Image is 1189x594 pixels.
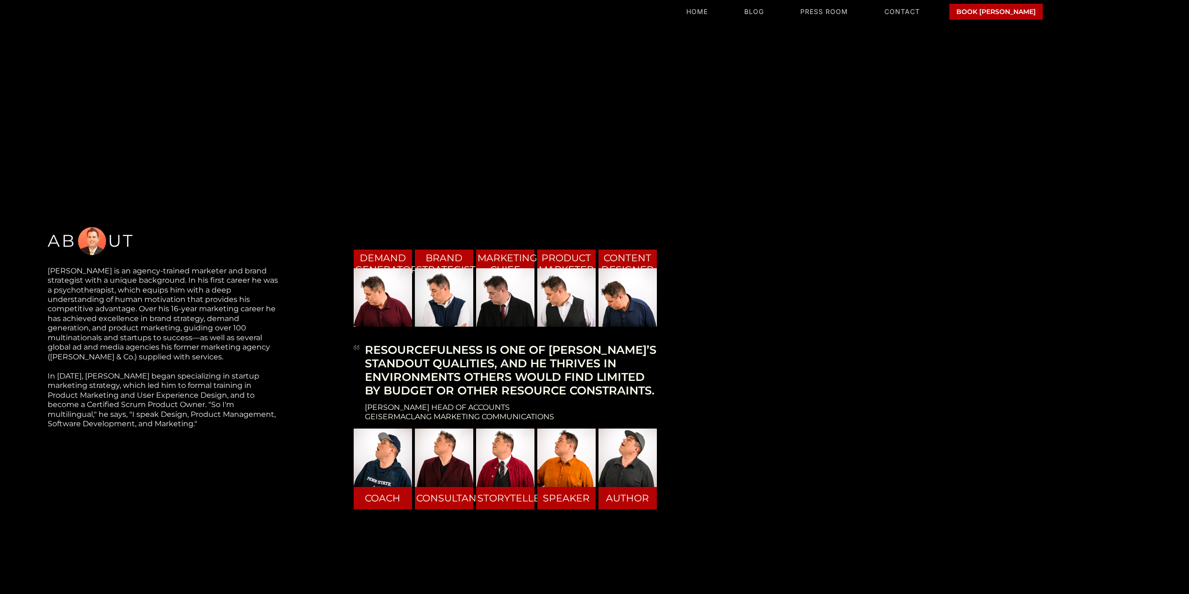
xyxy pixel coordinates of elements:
img: 651c86b2230e07d5b1167379_p8-hov-p1-p2.png [537,429,596,487]
img: 65139334fec356d50db70803_quotation%201.svg [354,336,360,358]
div: BRAND STRATEGIST [415,250,473,268]
img: 651c83d40c5a7f38540c4408_p5-hov-up-left.png [598,429,657,487]
a: PRESS ROOM [800,8,848,16]
img: 651c85c9d2362fa7960f4c88_p7-hov-p2.png [415,429,473,487]
span: [PERSON_NAME] is an agency-trained marketer and brand strategist with a unique background. In his... [48,266,278,361]
h1: Ab [48,232,76,250]
img: 651c88be6a856b0f0d49f154_p10-hov-down-left.png [598,268,657,327]
div: [PERSON_NAME] Head of Accounts GeiserMaclang Marketing Communications [365,403,657,421]
h1: ut [108,232,135,250]
img: 651c7e86afc0298d381d5e35_p1-hov-bot-lft.png [537,268,596,327]
img: 651c81529ecdad60864a9862_p2-hov-p6.png [415,268,473,327]
a: Home [686,8,708,16]
div: MARKETING CHIEF [476,250,534,268]
img: 651c87999ecdad608651d399_p9-hov-down-left.png [354,268,412,327]
a: CONTACT [884,8,920,16]
div: CONTENT DESIGNER [598,250,657,268]
img: 651c849f21045d76f3d9f55c_p6-hov-up-left.png [354,429,412,487]
div: DEMAND GENERATOR [354,250,412,268]
a: BOOK [PERSON_NAME] [949,4,1043,20]
div: PRODUCT MARKETER [537,250,596,268]
p: ‍ [48,266,281,438]
img: 651c826fc766dfd67704bc64_p3-hov-p6-p7.png [476,268,534,327]
img: 651c832b74a667bc5f931fd4_p4-hov-up-left.png [476,429,534,487]
span: In [DATE], [PERSON_NAME] began specializing in startup marketing strategy, which led him to forma... [48,372,276,428]
a: blog [744,8,764,16]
